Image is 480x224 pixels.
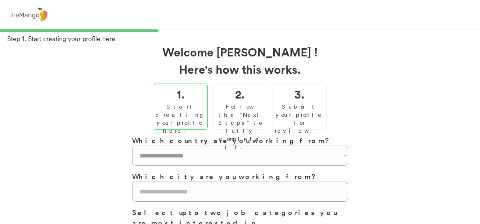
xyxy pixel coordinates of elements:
[1,29,479,32] div: 33%
[132,171,348,182] h3: Which city are you working from?
[235,85,245,102] h2: 2.
[7,34,480,43] div: Step 1. Start creating your profile here.
[176,85,185,102] h2: 1.
[295,85,305,102] h2: 3.
[132,135,348,146] h3: Which country are you working from?
[215,102,265,151] div: Follow the "Next Steps" to fully complete it.
[5,6,49,23] img: logo%20-%20hiremango%20gray.png
[275,102,324,135] div: Submit your profile for review.
[156,102,206,135] div: Start creating your profile here.
[132,43,348,78] h2: Welcome [PERSON_NAME] ! Here's how this works.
